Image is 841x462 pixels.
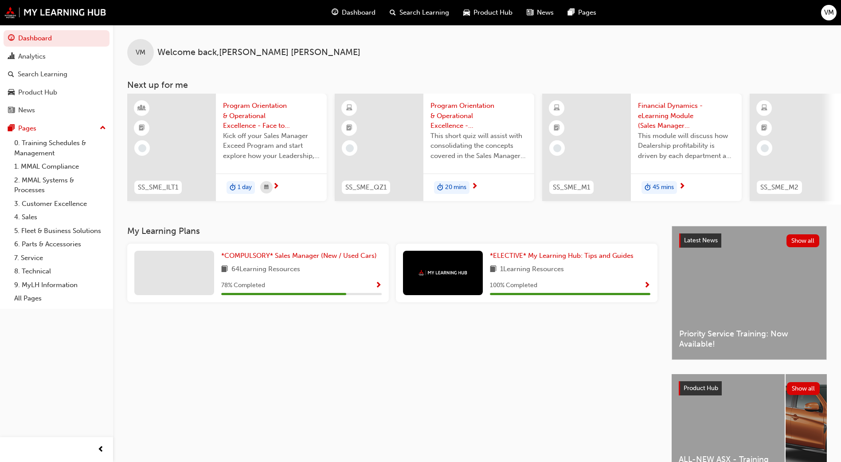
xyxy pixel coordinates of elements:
[18,105,35,115] div: News
[113,80,841,90] h3: Next up for me
[399,8,449,18] span: Search Learning
[537,8,554,18] span: News
[761,122,767,134] span: booktick-icon
[527,7,533,18] span: news-icon
[230,182,236,193] span: duration-icon
[346,122,352,134] span: booktick-icon
[644,280,650,291] button: Show Progress
[679,233,819,248] a: Latest NewsShow all
[375,280,382,291] button: Show Progress
[4,66,110,83] a: Search Learning
[430,131,527,161] span: This short quiz will assist with consolidating the concepts covered in the Sales Manager Exceed '...
[18,123,36,134] div: Pages
[786,234,820,247] button: Show all
[4,102,110,118] a: News
[542,94,742,201] a: SS_SME_M1Financial Dynamics - eLearning Module (Sales Manager Exceed Program)This module will dis...
[437,182,443,193] span: duration-icon
[568,7,575,18] span: pages-icon
[346,103,352,114] span: learningResourceType_ELEARNING-icon
[11,136,110,160] a: 0. Training Schedules & Management
[332,7,338,18] span: guage-icon
[561,4,603,22] a: pages-iconPages
[346,144,354,152] span: learningRecordVerb_NONE-icon
[761,144,769,152] span: learningRecordVerb_NONE-icon
[824,8,834,18] span: VM
[684,237,718,244] span: Latest News
[390,7,396,18] span: search-icon
[644,282,650,290] span: Show Progress
[221,280,265,291] span: 78 % Completed
[679,183,685,191] span: next-icon
[11,292,110,305] a: All Pages
[653,182,674,193] span: 45 mins
[490,280,537,291] span: 100 % Completed
[554,103,560,114] span: learningResourceType_ELEARNING-icon
[138,182,178,193] span: SS_SME_ILT1
[18,69,67,79] div: Search Learning
[672,226,827,360] a: Latest NewsShow allPriority Service Training: Now Available!
[221,251,380,261] a: *COMPULSORY* Sales Manager (New / Used Cars)
[100,122,106,134] span: up-icon
[223,101,320,131] span: Program Orientation & Operational Excellence - Face to Face Instructor Led Training (Sales Manage...
[18,87,57,98] div: Product Hub
[11,197,110,211] a: 3. Customer Excellence
[11,251,110,265] a: 7. Service
[554,122,560,134] span: booktick-icon
[375,282,382,290] span: Show Progress
[11,278,110,292] a: 9. MyLH Information
[221,264,228,275] span: book-icon
[139,103,145,114] span: learningResourceType_INSTRUCTOR_LED-icon
[638,101,735,131] span: Financial Dynamics - eLearning Module (Sales Manager Exceed Program)
[11,210,110,224] a: 4. Sales
[223,131,320,161] span: Kick off your Sales Manager Exceed Program and start explore how your Leadership, Sales Operation...
[761,103,767,114] span: learningResourceType_ELEARNING-icon
[11,224,110,238] a: 5. Fleet & Business Solutions
[238,182,252,193] span: 1 day
[490,252,634,260] span: *ELECTIVE* My Learning Hub: Tips and Guides
[11,265,110,278] a: 8. Technical
[520,4,561,22] a: news-iconNews
[231,264,300,275] span: 64 Learning Resources
[98,444,104,455] span: prev-icon
[578,8,596,18] span: Pages
[8,125,15,133] span: pages-icon
[419,270,467,276] img: mmal
[456,4,520,22] a: car-iconProduct Hub
[273,183,279,191] span: next-icon
[8,35,15,43] span: guage-icon
[138,144,146,152] span: learningRecordVerb_NONE-icon
[684,384,718,392] span: Product Hub
[221,252,377,260] span: *COMPULSORY* Sales Manager (New / Used Cars)
[553,182,590,193] span: SS_SME_M1
[11,237,110,251] a: 6. Parts & Accessories
[4,28,110,120] button: DashboardAnalyticsSearch LearningProduct HubNews
[11,174,110,197] a: 2. MMAL Systems & Processes
[136,47,145,58] span: VM
[490,264,497,275] span: book-icon
[8,107,15,115] span: news-icon
[264,182,269,193] span: calendar-icon
[127,226,657,236] h3: My Learning Plans
[8,89,15,97] span: car-icon
[760,182,798,193] span: SS_SME_M2
[4,120,110,137] button: Pages
[4,7,106,18] a: mmal
[445,182,466,193] span: 20 mins
[127,94,327,201] a: SS_SME_ILT1Program Orientation & Operational Excellence - Face to Face Instructor Led Training (S...
[463,7,470,18] span: car-icon
[345,182,387,193] span: SS_SME_QZ1
[4,84,110,101] a: Product Hub
[157,47,360,58] span: Welcome back , [PERSON_NAME] [PERSON_NAME]
[325,4,383,22] a: guage-iconDashboard
[342,8,376,18] span: Dashboard
[4,48,110,65] a: Analytics
[679,329,819,349] span: Priority Service Training: Now Available!
[500,264,564,275] span: 1 Learning Resources
[139,122,145,134] span: booktick-icon
[335,94,534,201] a: SS_SME_QZ1Program Orientation & Operational Excellence - Assessment Quiz (Sales Manager Exceed Pr...
[490,251,637,261] a: *ELECTIVE* My Learning Hub: Tips and Guides
[4,30,110,47] a: Dashboard
[471,183,478,191] span: next-icon
[18,51,46,62] div: Analytics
